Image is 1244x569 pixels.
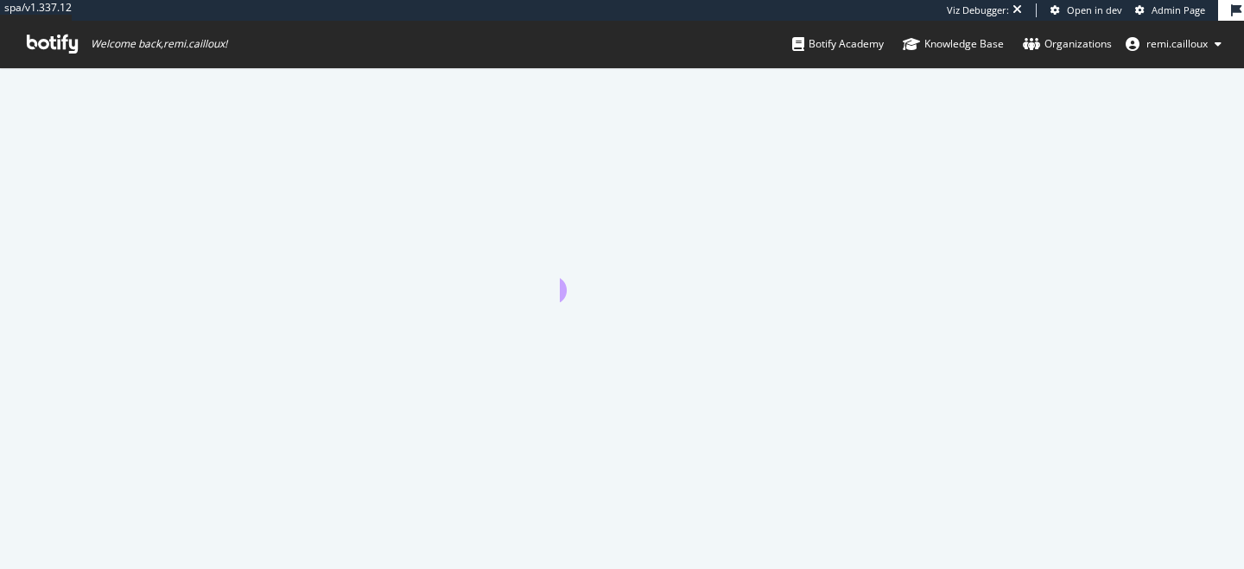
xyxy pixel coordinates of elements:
a: Botify Academy [792,21,884,67]
a: Organizations [1023,21,1112,67]
button: remi.cailloux [1112,30,1235,58]
span: Welcome back, remi.cailloux ! [91,37,227,51]
span: Open in dev [1067,3,1122,16]
a: Admin Page [1135,3,1205,17]
div: Botify Academy [792,35,884,53]
span: Admin Page [1152,3,1205,16]
span: remi.cailloux [1146,36,1208,51]
a: Knowledge Base [903,21,1004,67]
div: Knowledge Base [903,35,1004,53]
div: Organizations [1023,35,1112,53]
a: Open in dev [1050,3,1122,17]
div: Viz Debugger: [947,3,1009,17]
